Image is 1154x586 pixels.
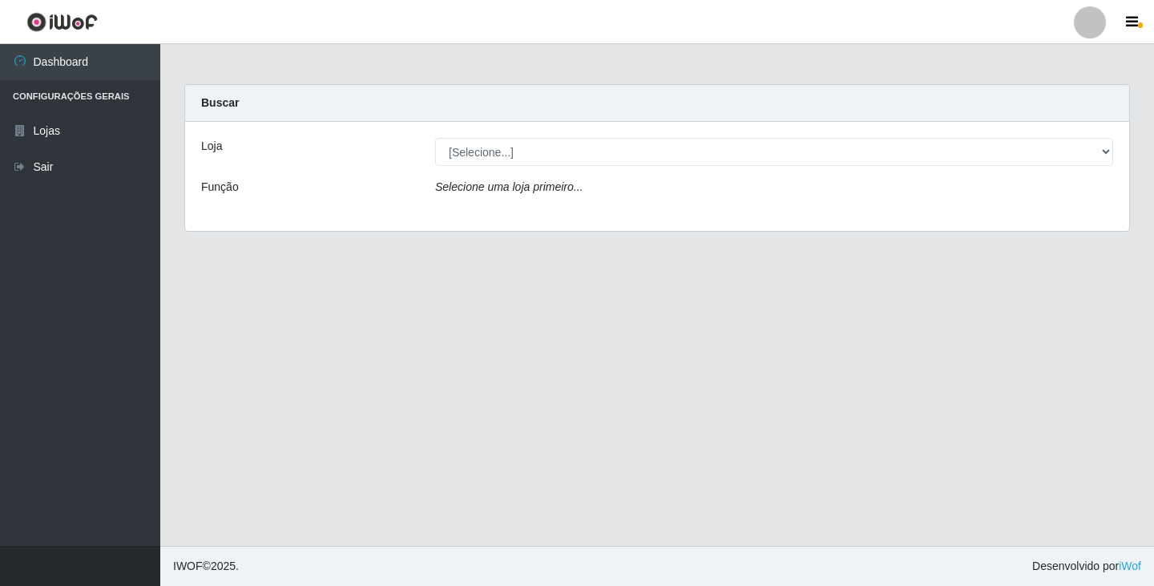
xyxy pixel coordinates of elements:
span: IWOF [173,560,203,572]
span: © 2025 . [173,558,239,575]
strong: Buscar [201,96,239,109]
img: CoreUI Logo [26,12,98,32]
i: Selecione uma loja primeiro... [435,180,583,193]
label: Loja [201,138,222,155]
a: iWof [1119,560,1141,572]
label: Função [201,179,239,196]
span: Desenvolvido por [1032,558,1141,575]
